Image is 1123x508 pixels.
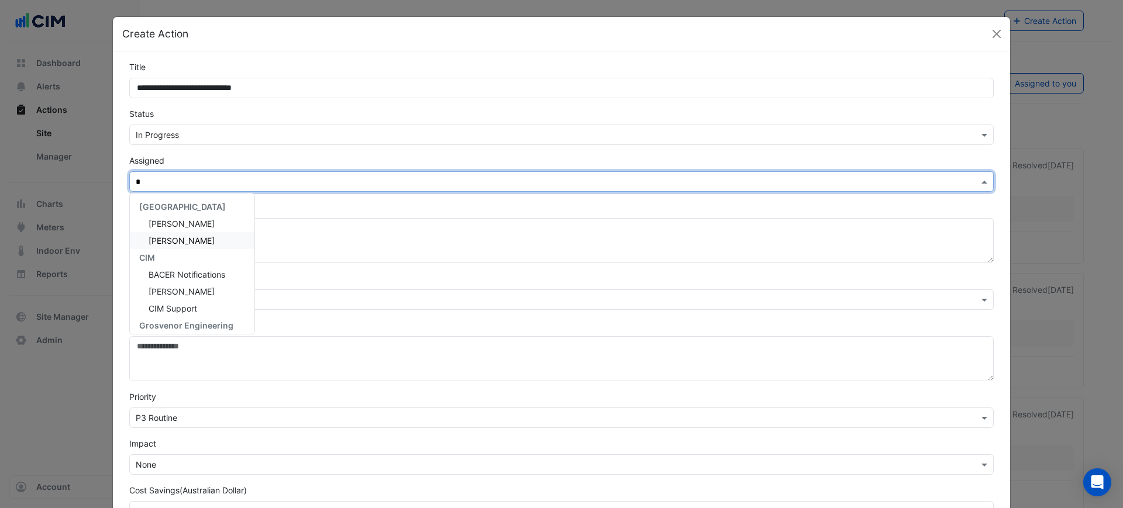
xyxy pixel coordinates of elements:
span: [PERSON_NAME] [149,286,215,296]
span: CIM Support [149,303,197,313]
label: Status [129,108,154,120]
span: Grosvenor Engineering [139,320,233,330]
div: Open Intercom Messenger [1083,468,1111,496]
label: Cost Savings (Australian Dollar) [129,484,247,496]
label: Priority [129,390,156,403]
span: BACER Notifications [149,269,225,279]
label: Assigned [129,154,164,167]
span: [PERSON_NAME] [149,236,215,246]
span: [GEOGRAPHIC_DATA] [139,202,226,212]
label: Title [129,61,146,73]
span: CIM [139,253,155,262]
ng-dropdown-panel: Options list [129,193,255,334]
label: Impact [129,437,156,450]
h5: Create Action [122,26,188,42]
button: Close [988,25,1005,43]
span: [PERSON_NAME] [149,219,215,229]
